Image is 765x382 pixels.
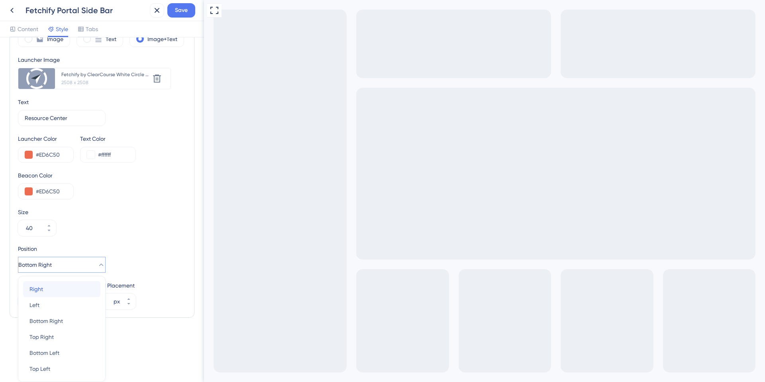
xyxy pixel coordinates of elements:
[80,134,136,144] div: Text Color
[122,301,136,309] button: px
[29,364,50,374] span: Top Left
[23,297,100,313] button: Left
[29,284,43,294] span: Right
[26,68,47,89] img: file-1757405835659.png
[167,3,195,18] button: Save
[114,297,120,306] div: px
[23,329,100,345] button: Top Right
[47,34,63,44] label: Image
[23,313,100,329] button: Bottom Right
[23,361,100,377] button: Top Left
[147,34,177,44] label: Image+Text
[61,71,149,78] div: Fetchify by ClearCourse White Circle wBlack Only.png
[23,281,100,297] button: Right
[29,348,59,358] span: Bottom Left
[175,6,188,15] span: Save
[56,24,68,34] span: Style
[23,345,100,361] button: Bottom Left
[25,5,147,16] div: Fetchify Portal Side Bar
[29,316,63,326] span: Bottom Right
[106,34,116,44] label: Text
[29,332,54,342] span: Top Right
[61,79,150,86] div: 2508 x 2508
[18,244,106,254] div: Position
[29,300,39,310] span: Left
[122,293,136,301] button: px
[18,171,186,180] div: Beacon Color
[18,134,74,144] div: Launcher Color
[18,207,186,217] div: Size
[80,281,136,290] div: Horizontal Placement
[86,24,98,34] span: Tabs
[18,257,106,273] button: Bottom Right
[18,260,52,270] span: Bottom Right
[18,55,171,65] div: Launcher Image
[18,97,29,107] div: Text
[25,114,99,122] input: Get Started
[18,24,38,34] span: Content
